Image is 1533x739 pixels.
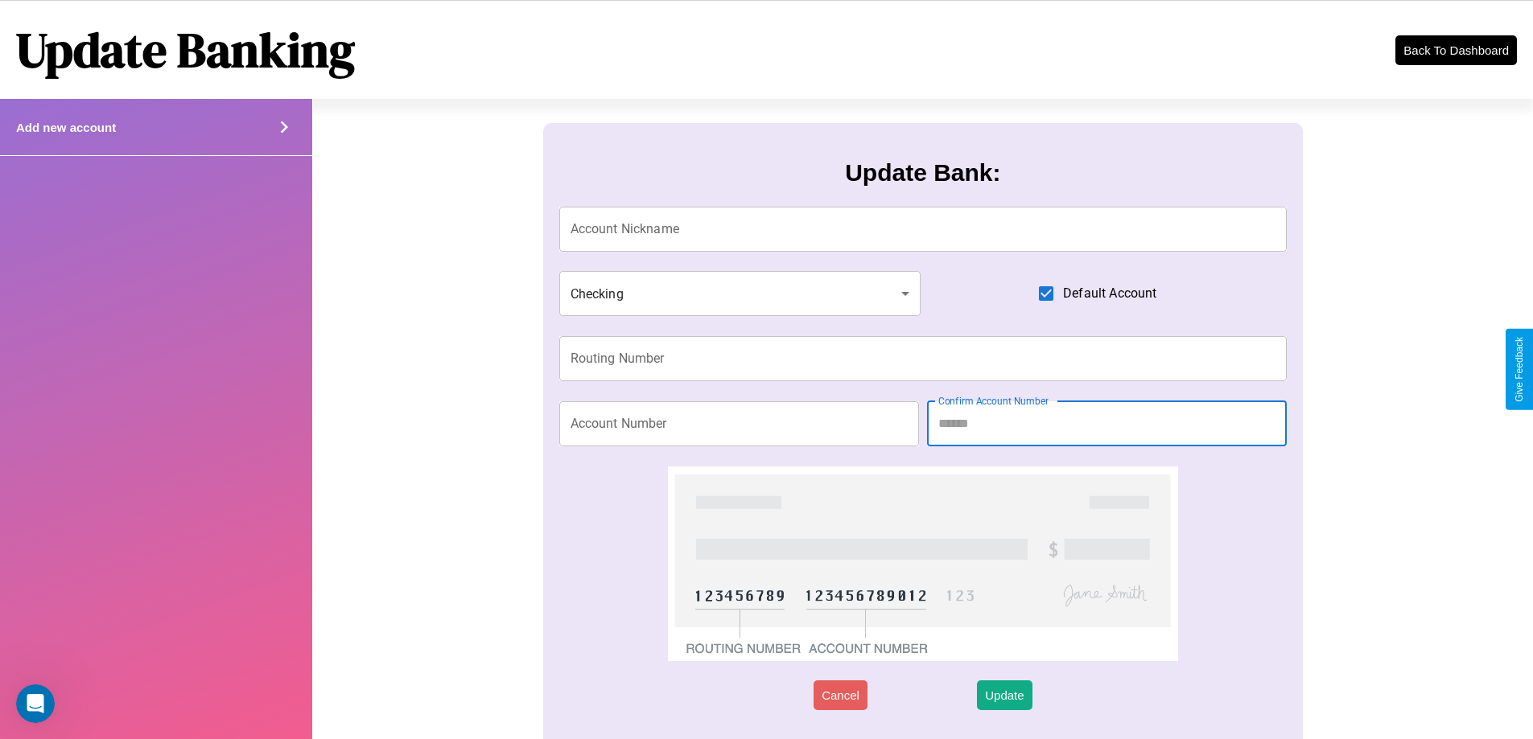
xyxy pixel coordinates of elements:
[16,121,116,134] h4: Add new account
[1514,337,1525,402] div: Give Feedback
[1063,284,1156,303] span: Default Account
[977,680,1032,710] button: Update
[938,394,1049,408] label: Confirm Account Number
[16,684,55,723] iframe: Intercom live chat
[16,17,355,83] h1: Update Banking
[559,271,921,316] div: Checking
[668,466,1177,661] img: check
[845,159,1000,187] h3: Update Bank:
[1395,35,1517,65] button: Back To Dashboard
[814,680,867,710] button: Cancel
